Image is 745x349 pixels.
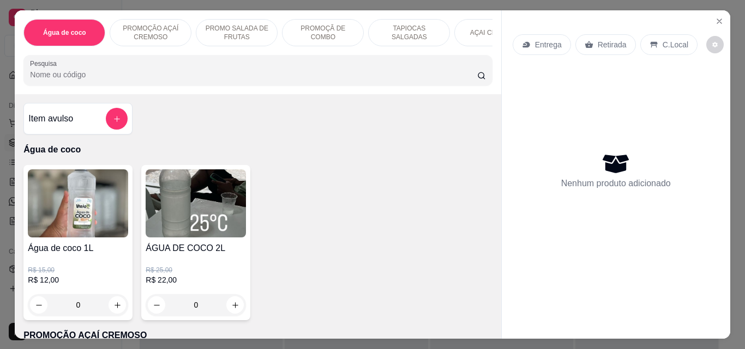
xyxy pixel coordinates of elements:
p: Água de coco [43,28,86,37]
p: C.Local [663,39,688,50]
p: AÇAI CREMOSO [470,28,521,37]
p: Água de coco [23,143,492,156]
p: PROMOÇÃO AÇAÍ CREMOSO [119,24,182,41]
label: Pesquisa [30,59,61,68]
p: PROMO SALADA DE FRUTAS [205,24,268,41]
button: decrease-product-quantity [148,296,165,314]
h4: Item avulso [28,112,73,125]
p: R$ 22,00 [146,274,246,285]
button: increase-product-quantity [109,296,126,314]
p: Retirada [598,39,627,50]
button: decrease-product-quantity [706,36,724,53]
p: R$ 12,00 [28,274,128,285]
p: R$ 25,00 [146,266,246,274]
p: R$ 15,00 [28,266,128,274]
p: Nenhum produto adicionado [561,177,671,190]
p: Entrega [535,39,562,50]
img: product-image [146,169,246,237]
button: increase-product-quantity [226,296,244,314]
button: add-separate-item [106,108,128,130]
button: decrease-product-quantity [30,296,47,314]
img: product-image [28,169,128,237]
p: TAPIOCAS SALGADAS [377,24,441,41]
button: Close [711,13,728,30]
h4: Água de coco 1L [28,242,128,255]
p: PROMOÇÃ DE COMBO [291,24,355,41]
h4: ÁGUA DE COCO 2L [146,242,246,255]
p: PROMOÇÃO AÇAÍ CREMOSO [23,329,492,342]
input: Pesquisa [30,69,477,80]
